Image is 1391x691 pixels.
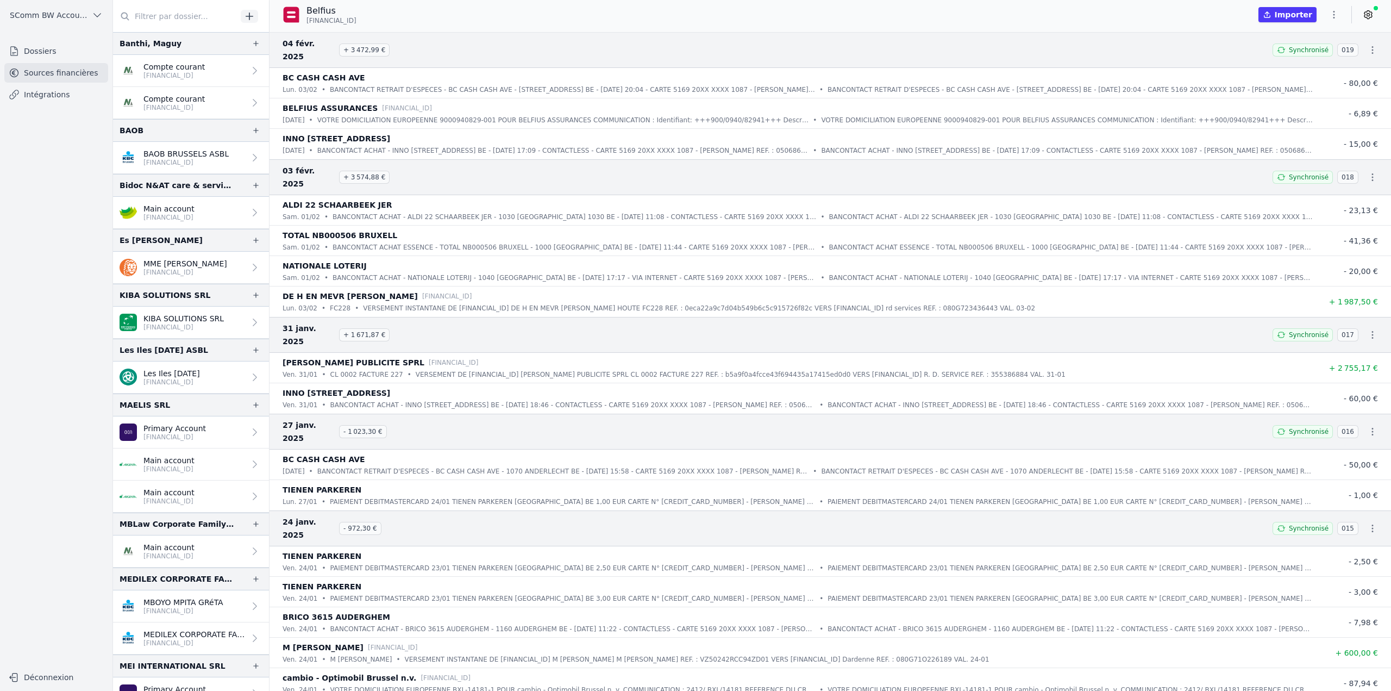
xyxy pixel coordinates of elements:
p: PAIEMENT DEBITMASTERCARD 23/01 TIENEN PARKEREN [GEOGRAPHIC_DATA] BE 2,50 EUR CARTE N° [CREDIT_CAR... [828,563,1313,574]
span: Synchronisé [1289,524,1329,533]
span: + 3 574,88 € [339,171,390,184]
span: - 6,89 € [1349,109,1378,118]
p: MEDILEX CORPORATE FAMILY OFFICE SRL [143,629,245,640]
span: 31 janv. 2025 [283,322,335,348]
div: • [309,145,313,156]
span: 017 [1337,328,1358,341]
a: Sources financières [4,63,108,83]
p: VOTRE DOMICILIATION EUROPEENNE 9000940829-001 POUR BELFIUS ASSURANCES COMMUNICATION : Identifiant... [317,115,809,126]
span: - 20,00 € [1344,267,1378,276]
p: BANCONTACT ACHAT - BRICO 3615 AUDERGHEM - 1160 AUDERGHEM BE - [DATE] 11:22 - CONTACTLESS - CARTE ... [828,624,1313,634]
div: • [820,211,824,222]
div: • [322,84,325,95]
p: [FINANCIAL_ID] [143,158,229,167]
p: ven. 31/01 [283,400,317,410]
a: MBOYO MPITA GRéTA [FINANCIAL_ID] [113,590,269,622]
p: [FINANCIAL_ID] [143,607,223,615]
p: Compte courant [143,61,205,72]
p: BANCONTACT ACHAT - ALDI 22 SCHAARBEEK JER - 1030 [GEOGRAPHIC_DATA] 1030 BE - [DATE] 11:08 - CONTA... [829,211,1313,222]
div: • [813,466,817,477]
p: FC228 [330,303,350,314]
p: [FINANCIAL_ID] [143,268,227,277]
p: BANCONTACT RETRAIT D'ESPECES - BC CASH CASH AVE - [STREET_ADDRESS] BE - [DATE] 20:04 - CARTE 5169... [828,84,1313,95]
div: • [322,369,325,380]
p: Primary Account [143,423,206,434]
p: BANCONTACT ACHAT - NATIONALE LOTERIJ - 1040 [GEOGRAPHIC_DATA] BE - [DATE] 17:17 - VIA INTERNET - ... [829,272,1313,283]
button: Déconnexion [4,669,108,686]
p: lun. 03/02 [283,303,317,314]
p: INNO [STREET_ADDRESS] [283,387,390,400]
span: Synchronisé [1289,46,1329,54]
div: • [309,466,313,477]
div: • [819,563,823,574]
p: cambio - Optimobil Brussel n.v. [283,671,416,684]
p: [FINANCIAL_ID] [143,71,205,80]
span: + 1 987,50 € [1329,297,1378,306]
p: BRICO 3615 AUDERGHEM [283,611,390,624]
div: KIBA SOLUTIONS SRL [120,289,210,302]
span: SComm BW Accounting [10,10,87,21]
span: - 2,50 € [1349,557,1378,566]
span: - 80,00 € [1344,79,1378,88]
span: - 87,94 € [1344,679,1378,688]
img: KBC_BRUSSELS_KREDBEBB.png [120,149,137,166]
a: Dossiers [4,41,108,61]
img: BNP_BE_BUSINESS_GEBABEBB.png [120,314,137,331]
p: MBOYO MPITA GRéTA [143,597,223,608]
img: ARGENTA_ARSPBE22.png [120,456,137,473]
p: [DATE] [283,466,305,477]
p: VOTRE DOMICILIATION EUROPEENNE 9000940829-001 POUR BELFIUS ASSURANCES COMMUNICATION : Identifiant... [821,115,1313,126]
p: VERSEMENT INSTANTANE DE [FINANCIAL_ID] DE H EN MEVR [PERSON_NAME] HOUTE FC228 REF. : 0eca22a9c7d0... [363,303,1035,314]
p: BANCONTACT ACHAT - INNO [STREET_ADDRESS] BE - [DATE] 17:09 - CONTACTLESS - CARTE 5169 20XX XXXX 1... [317,145,809,156]
div: MBLaw Corporate Family Office SRL [120,518,234,531]
p: M [PERSON_NAME] [330,654,392,665]
a: BAOB BRUSSELS ASBL [FINANCIAL_ID] [113,142,269,174]
span: 24 janv. 2025 [283,515,335,541]
div: • [813,115,817,126]
p: PAIEMENT DEBITMASTERCARD 24/01 TIENEN PARKEREN [GEOGRAPHIC_DATA] BE 1,00 EUR CARTE N° [CREDIT_CAR... [828,496,1313,507]
p: [FINANCIAL_ID] [422,291,472,302]
p: Compte courant [143,94,205,104]
a: Main account [FINANCIAL_ID] [113,481,269,513]
div: • [324,272,328,283]
div: Les Iles [DATE] ASBL [120,344,208,357]
img: NAGELMACKERS_BNAGBEBBXXX.png [120,543,137,560]
span: - 50,00 € [1344,460,1378,469]
span: 04 févr. 2025 [283,37,335,63]
p: PAIEMENT DEBITMASTERCARD 23/01 TIENEN PARKEREN [GEOGRAPHIC_DATA] BE 3,00 EUR CARTE N° [CREDIT_CAR... [828,593,1313,604]
p: Les Iles [DATE] [143,368,200,379]
div: • [813,145,817,156]
span: + 3 472,99 € [339,43,390,57]
img: KBC_BRUSSELS_KREDBEBB.png [120,630,137,647]
span: - 1 023,30 € [339,425,387,438]
p: sam. 01/02 [283,272,320,283]
p: VERSEMENT INSTANTANE DE [FINANCIAL_ID] M [PERSON_NAME] M [PERSON_NAME] REF. : VZ50242RCC94ZD01 VE... [405,654,989,665]
div: • [324,211,328,222]
p: BC CASH CASH AVE [283,453,365,466]
span: + 600,00 € [1335,649,1378,657]
p: Main account [143,203,195,214]
p: BAOB BRUSSELS ASBL [143,148,229,159]
a: Les Iles [DATE] [FINANCIAL_ID] [113,362,269,394]
p: Main account [143,455,195,466]
p: BANCONTACT RETRAIT D'ESPECES - BC CASH CASH AVE - 1070 ANDERLECHT BE - [DATE] 15:58 - CARTE 5169 ... [317,466,809,477]
div: • [322,624,325,634]
span: - 41,36 € [1344,236,1378,245]
p: KIBA SOLUTIONS SRL [143,313,224,324]
p: BANCONTACT RETRAIT D'ESPECES - BC CASH CASH AVE - 1070 ANDERLECHT BE - [DATE] 15:58 - CARTE 5169 ... [821,466,1313,477]
p: [FINANCIAL_ID] [143,639,245,648]
div: Es [PERSON_NAME] [120,234,203,247]
a: Main account [FINANCIAL_ID] [113,536,269,568]
p: BANCONTACT ACHAT - INNO [STREET_ADDRESS] BE - [DATE] 17:09 - CONTACTLESS - CARTE 5169 20XX XXXX 1... [821,145,1313,156]
p: BANCONTACT ACHAT - INNO [STREET_ADDRESS] BE - [DATE] 18:46 - CONTACTLESS - CARTE 5169 20XX XXXX 1... [828,400,1313,410]
a: Main account [FINANCIAL_ID] [113,449,269,481]
button: SComm BW Accounting [4,7,108,24]
p: [FINANCIAL_ID] [143,213,195,222]
span: - 7,98 € [1349,618,1378,627]
div: • [322,496,325,507]
span: + 1 671,87 € [339,328,390,341]
a: MEDILEX CORPORATE FAMILY OFFICE SRL [FINANCIAL_ID] [113,622,269,655]
p: TIENEN PARKEREN [283,580,361,593]
p: [FINANCIAL_ID] [368,642,418,653]
span: 016 [1337,425,1358,438]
